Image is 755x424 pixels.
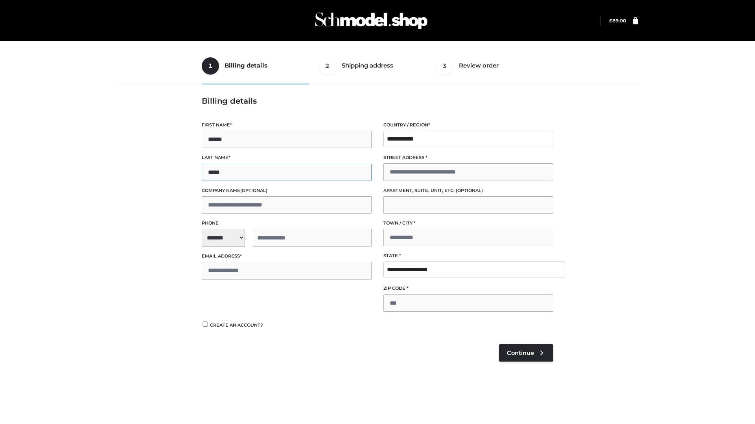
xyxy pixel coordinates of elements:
h3: Billing details [202,96,553,106]
label: Company name [202,187,372,194]
label: Country / Region [383,121,553,129]
label: Apartment, suite, unit, etc. [383,187,553,194]
a: Continue [499,344,553,362]
bdi: 89.00 [609,18,626,24]
a: £89.00 [609,18,626,24]
span: (optional) [240,188,267,193]
img: Schmodel Admin 964 [312,5,430,36]
label: Town / City [383,219,553,227]
span: (optional) [456,188,483,193]
label: Phone [202,219,372,227]
span: Create an account? [210,322,263,328]
label: Street address [383,154,553,161]
label: State [383,252,553,260]
input: Create an account? [202,322,209,327]
span: Continue [507,349,534,356]
label: First name [202,121,372,129]
span: £ [609,18,612,24]
label: Last name [202,154,372,161]
label: ZIP Code [383,285,553,292]
label: Email address [202,252,372,260]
